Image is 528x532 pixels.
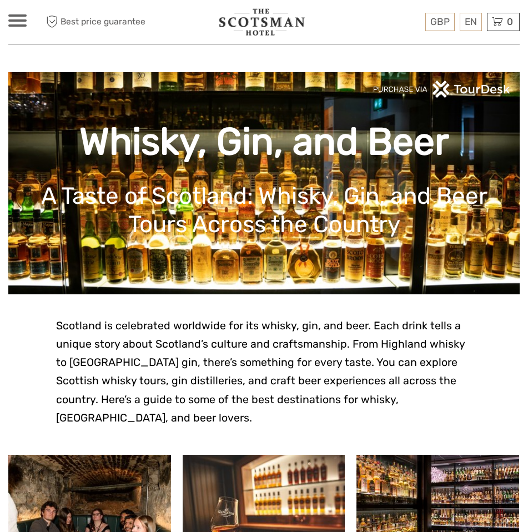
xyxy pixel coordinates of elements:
[373,81,511,98] img: PurchaseViaTourDeskwhite.png
[460,13,482,31] div: EN
[56,319,465,424] span: Scotland is celebrated worldwide for its whisky, gin, and beer. Each drink tells a unique story a...
[218,8,306,36] img: 681-f48ba2bd-dfbf-4b64-890c-b5e5c75d9d66_logo_small.jpg
[430,16,450,27] span: GBP
[25,182,503,238] h1: A Taste of Scotland: Whisky, Gin, and Beer Tours Across the Country
[43,13,145,31] span: Best price guarantee
[505,16,515,27] span: 0
[25,119,503,164] h1: Whisky, Gin, and Beer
